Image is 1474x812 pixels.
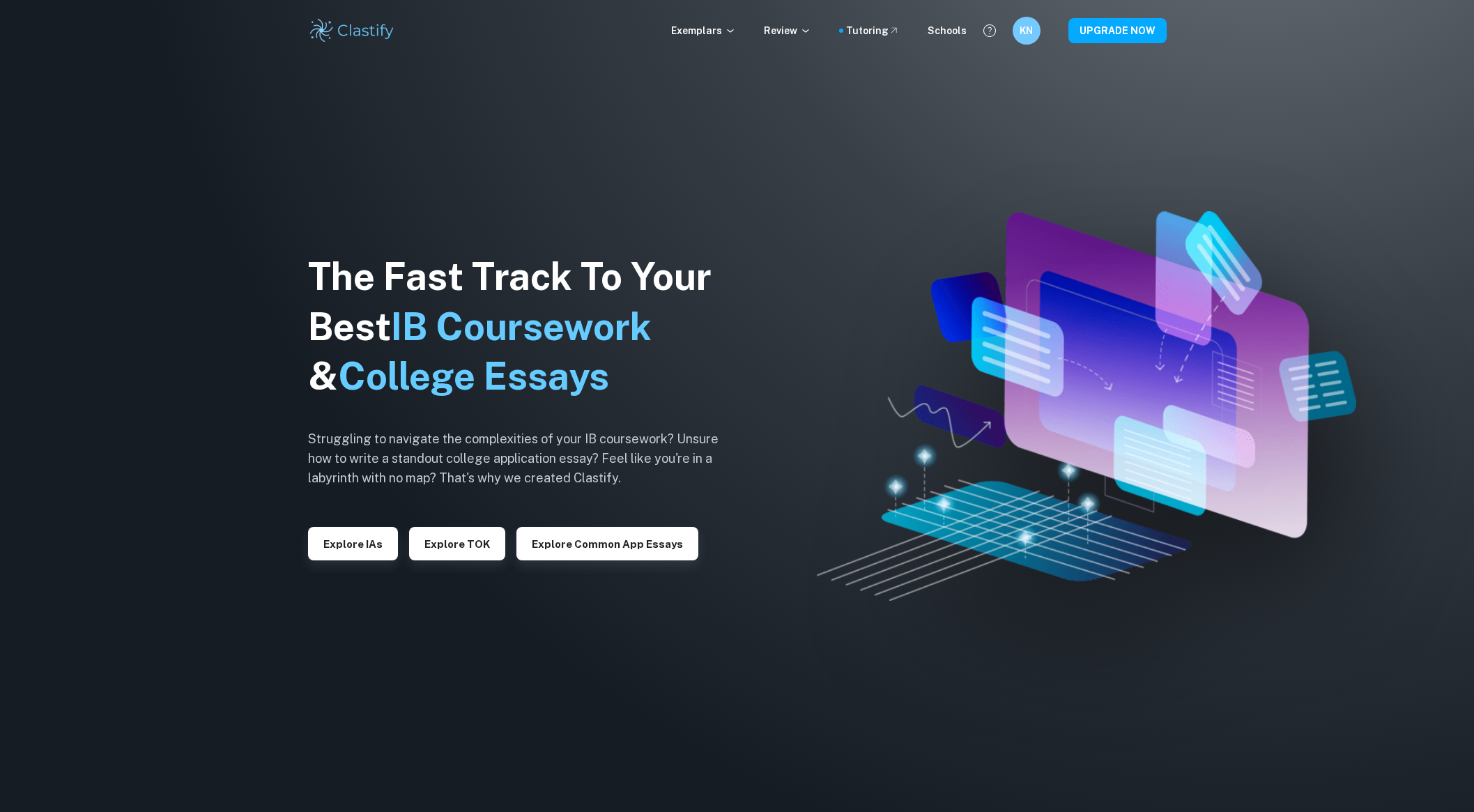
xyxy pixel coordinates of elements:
button: Explore Common App essays [516,527,698,560]
img: Clastify logo [308,17,397,45]
span: College Essays [338,354,609,398]
a: Explore TOK [409,537,505,550]
a: Tutoring [846,23,900,38]
p: Exemplars [671,23,736,38]
p: Review [764,23,811,38]
button: Explore IAs [308,527,398,560]
button: Explore TOK [409,527,505,560]
a: Explore IAs [308,537,398,550]
button: KN [1013,17,1041,45]
span: IB Coursework [391,305,652,348]
h1: The Fast Track To Your Best & [308,252,740,402]
h6: KN [1018,23,1034,38]
img: Clastify hero [817,211,1356,601]
button: Help and Feedback [978,19,1001,43]
a: Explore Common App essays [516,537,698,550]
a: Schools [928,23,967,38]
button: UPGRADE NOW [1068,18,1167,43]
h6: Struggling to navigate the complexities of your IB coursework? Unsure how to write a standout col... [308,429,740,488]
